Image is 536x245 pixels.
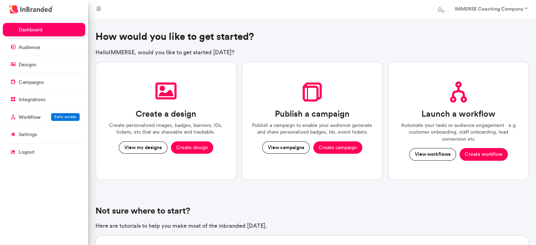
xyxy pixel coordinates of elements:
[19,96,45,103] p: integrations
[262,141,310,154] button: View campaigns
[19,79,44,86] p: campaigns
[3,58,85,71] a: designs
[409,148,456,161] button: View workflows
[447,3,533,17] a: IMMERSE Coaching Company
[3,93,85,106] a: integrations
[96,206,529,216] h4: Not sure where to start?
[96,48,529,56] p: Hello IMMERSE , would you like to get started [DATE]?
[171,141,213,154] button: Create design
[96,222,529,229] p: Here are tutorials to help you make most of the inbranded [DATE].
[3,75,85,89] a: campaigns
[3,23,85,36] a: dashboard
[313,141,362,154] button: Create campaign
[136,109,196,119] h3: Create a design
[19,149,35,156] p: logout
[19,114,41,121] p: Workflow
[119,141,167,154] button: View my designs
[19,131,37,138] p: settings
[421,109,495,119] h3: Launch a workflow
[19,44,40,51] p: audience
[104,122,228,136] p: Create personalized images, badges, banners, IDs, tickets, etc that are shareable and trackable.
[275,109,350,119] h3: Publish a campaign
[19,61,36,68] p: designs
[460,148,508,161] button: Create workflow
[3,110,85,124] a: WorkflowEarly access
[397,122,520,143] p: Automate your tasks or audience engagement . e.g customer onboarding, staff onboarding, lead conv...
[454,6,523,12] strong: IMMERSE Coaching Company
[19,26,42,33] p: dashboard
[251,122,374,136] p: Publish a campaign to enable your audience generate and share personalized badges, Ids, event tic...
[3,41,85,54] a: audience
[96,31,529,43] h3: How would you like to get started?
[54,114,76,119] span: Early access
[7,4,55,15] img: InBranded Logo
[3,128,85,141] a: settings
